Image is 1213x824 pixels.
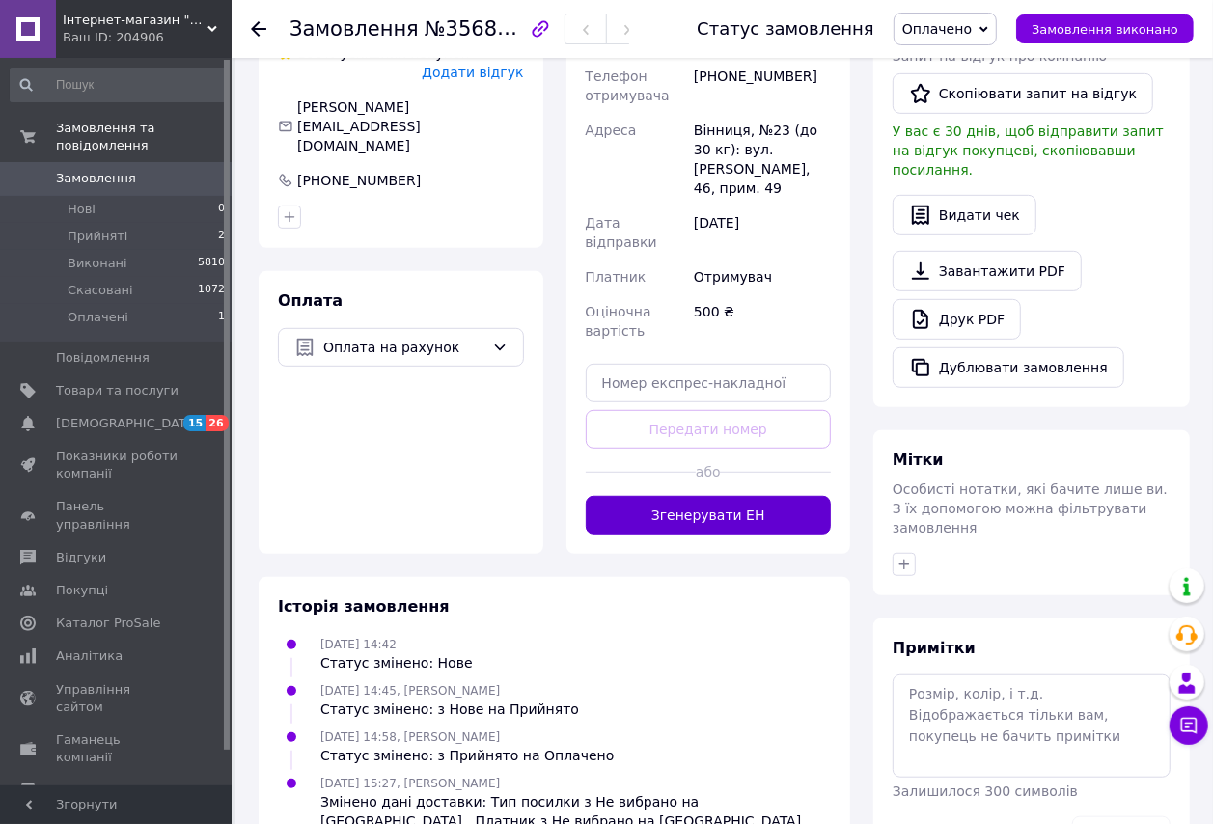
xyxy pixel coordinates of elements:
[893,451,944,469] span: Мітки
[1016,14,1194,43] button: Замовлення виконано
[56,498,179,533] span: Панель управління
[56,647,123,665] span: Аналітика
[56,415,199,432] span: [DEMOGRAPHIC_DATA]
[278,291,343,310] span: Оплата
[183,415,206,431] span: 15
[690,260,835,294] div: Отримувач
[902,21,972,37] span: Оплачено
[56,120,232,154] span: Замовлення та повідомлення
[68,228,127,245] span: Прийняті
[893,347,1124,388] button: Дублювати замовлення
[1032,22,1178,37] span: Замовлення виконано
[690,59,835,113] div: [PHONE_NUMBER]
[218,228,225,245] span: 2
[56,615,160,632] span: Каталог ProSale
[56,681,179,716] span: Управління сайтом
[63,12,207,29] span: Інтернет-магазин "СТРАЗІКІ_DMC_Store"
[198,255,225,272] span: 5810
[422,65,523,80] span: Додати відгук
[320,684,500,698] span: [DATE] 14:45, [PERSON_NAME]
[68,201,96,218] span: Нові
[56,782,105,799] span: Маркет
[289,17,419,41] span: Замовлення
[893,481,1168,536] span: Особисті нотатки, які бачите лише ви. З їх допомогою можна фільтрувати замовлення
[696,462,720,481] span: або
[893,73,1153,114] button: Скопіювати запит на відгук
[323,337,484,358] span: Оплата на рахунок
[320,746,614,765] div: Статус змінено: з Прийнято на Оплачено
[63,29,232,46] div: Ваш ID: 204906
[218,201,225,218] span: 0
[320,730,500,744] span: [DATE] 14:58, [PERSON_NAME]
[1170,706,1208,745] button: Чат з покупцем
[56,349,150,367] span: Повідомлення
[893,251,1082,291] a: Завантажити PDF
[68,309,128,326] span: Оплачені
[586,123,637,138] span: Адреса
[320,700,579,719] div: Статус змінено: з Нове на Прийнято
[297,45,336,61] span: 100%
[586,215,657,250] span: Дата відправки
[56,549,106,566] span: Відгуки
[56,170,136,187] span: Замовлення
[68,282,133,299] span: Скасовані
[893,124,1164,178] span: У вас є 30 днів, щоб відправити запит на відгук покупцеві, скопіювавши посилання.
[697,19,874,39] div: Статус замовлення
[320,653,473,673] div: Статус змінено: Нове
[56,448,179,482] span: Показники роботи компанії
[218,309,225,326] span: 1
[586,496,832,535] button: Згенерувати ЕН
[586,269,647,285] span: Платник
[278,597,450,616] span: Історія замовлення
[206,415,228,431] span: 26
[893,195,1036,235] button: Видати чек
[56,582,108,599] span: Покупці
[56,382,179,399] span: Товари та послуги
[251,19,266,39] div: Повернутися назад
[893,639,976,657] span: Примітки
[320,777,500,790] span: [DATE] 15:27, [PERSON_NAME]
[297,99,421,153] span: [PERSON_NAME][EMAIL_ADDRESS][DOMAIN_NAME]
[893,783,1078,799] span: Залишилося 300 символів
[690,113,835,206] div: Вінниця, №23 (до 30 кг): вул. [PERSON_NAME], 46, прим. 49
[586,69,670,103] span: Телефон отримувача
[56,731,179,766] span: Гаманець компанії
[893,48,1107,64] span: Запит на відгук про компанію
[10,68,227,102] input: Пошук
[425,16,562,41] span: №356886365
[893,299,1021,340] a: Друк PDF
[690,294,835,348] div: 500 ₴
[586,304,651,339] span: Оціночна вартість
[586,364,832,402] input: Номер експрес-накладної
[690,206,835,260] div: [DATE]
[320,638,397,651] span: [DATE] 14:42
[68,255,127,272] span: Виконані
[295,171,423,190] div: [PHONE_NUMBER]
[198,282,225,299] span: 1072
